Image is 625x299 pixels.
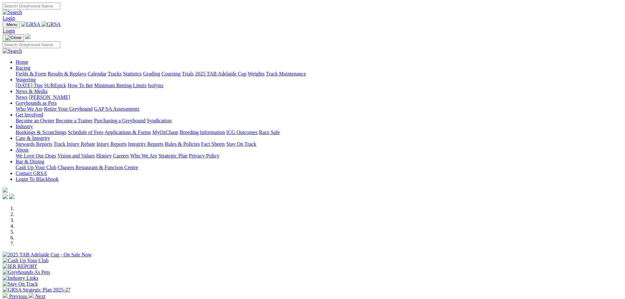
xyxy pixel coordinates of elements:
a: Become an Owner [16,118,54,123]
button: Toggle navigation [3,21,20,28]
a: About [16,147,29,153]
a: News & Media [16,88,48,94]
a: Bookings & Scratchings [16,129,66,135]
img: Stay On Track [3,281,38,287]
a: Rules & Policies [165,141,200,147]
a: ICG Outcomes [226,129,257,135]
a: Injury Reports [96,141,127,147]
a: Cash Up Your Club [16,165,56,170]
a: Weights [248,71,265,76]
a: 2025 TAB Adelaide Cup [195,71,246,76]
img: logo-grsa-white.png [3,187,8,193]
a: Privacy Policy [189,153,219,158]
div: Industry [16,129,622,135]
div: Bar & Dining [16,165,622,170]
a: News [16,94,27,100]
a: Integrity Reports [128,141,163,147]
img: Cash Up Your Club [3,258,49,264]
div: Care & Integrity [16,141,622,147]
a: Minimum Betting Limits [94,83,146,88]
a: Isolynx [148,83,163,88]
div: Greyhounds as Pets [16,106,622,112]
img: Industry Links [3,275,38,281]
a: Previous [3,293,29,299]
a: Trials [182,71,194,76]
a: Contact GRSA [16,170,47,176]
a: [PERSON_NAME] [29,94,70,100]
a: Tracks [108,71,122,76]
a: Wagering [16,77,36,82]
a: Strategic Plan [159,153,187,158]
a: Coursing [161,71,181,76]
a: Purchasing a Greyhound [94,118,146,123]
a: Careers [113,153,129,158]
a: MyOzChase [152,129,178,135]
a: Schedule of Fees [68,129,103,135]
a: Retire Your Greyhound [44,106,93,112]
a: Grading [143,71,160,76]
img: 2025 TAB Adelaide Cup - On Sale Now [3,252,92,258]
img: logo-grsa-white.png [25,34,31,39]
a: Login [3,15,15,21]
img: Search [3,9,22,15]
img: twitter.svg [9,194,14,199]
a: SUREpick [44,83,66,88]
a: Login To Blackbook [16,176,59,182]
a: Login [3,28,15,34]
a: Industry [16,124,33,129]
a: Statistics [123,71,142,76]
img: Search [3,48,22,54]
a: [DATE] Tips [16,83,43,88]
a: Vision and Values [57,153,95,158]
a: Bar & Dining [16,159,44,164]
a: Who We Are [16,106,43,112]
a: Greyhounds as Pets [16,100,57,106]
img: chevron-left-pager-white.svg [3,293,8,298]
a: History [96,153,112,158]
div: Get Involved [16,118,622,124]
a: Fact Sheets [201,141,225,147]
a: Stay On Track [226,141,256,147]
span: Previous [9,293,27,299]
a: Next [29,293,45,299]
a: Care & Integrity [16,135,50,141]
img: GRSA Strategic Plan 2025-27 [3,287,70,293]
a: Race Safe [259,129,280,135]
img: GRSA [42,21,61,27]
a: Stewards Reports [16,141,52,147]
a: GAP SA Assessments [94,106,140,112]
img: Close [5,35,21,40]
a: Calendar [88,71,106,76]
span: Menu [7,22,17,27]
a: Fields & Form [16,71,46,76]
span: Next [35,293,45,299]
a: Syndication [147,118,172,123]
a: Racing [16,65,30,71]
a: Applications & Forms [104,129,151,135]
a: Results & Replays [48,71,86,76]
img: chevron-right-pager-white.svg [29,293,34,298]
a: Track Injury Rebate [53,141,95,147]
a: Home [16,59,28,65]
img: Greyhounds As Pets [3,269,50,275]
a: Breeding Information [180,129,225,135]
a: We Love Our Dogs [16,153,56,158]
a: Become a Trainer [56,118,93,123]
img: IER REPORT [3,264,37,269]
div: News & Media [16,94,622,100]
a: How To Bet [68,83,93,88]
a: Track Maintenance [266,71,306,76]
button: Toggle navigation [3,34,24,41]
img: GRSA [21,21,40,27]
div: About [16,153,622,159]
a: Who We Are [130,153,157,158]
input: Search [3,41,60,48]
input: Search [3,3,60,9]
div: Racing [16,71,622,77]
div: Wagering [16,83,622,88]
a: Get Involved [16,112,43,117]
a: Chasers Restaurant & Function Centre [58,165,138,170]
img: facebook.svg [3,194,8,199]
